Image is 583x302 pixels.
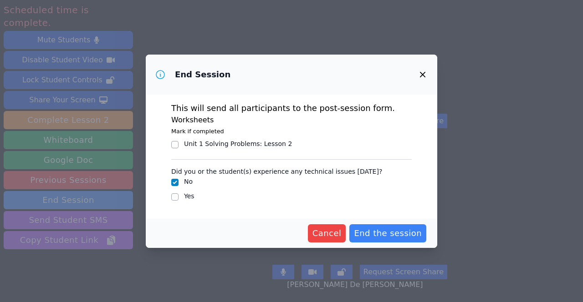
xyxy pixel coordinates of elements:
[171,128,224,135] small: Mark if completed
[171,102,412,115] p: This will send all participants to the post-session form.
[308,224,346,242] button: Cancel
[312,227,342,240] span: Cancel
[184,192,194,200] label: Yes
[349,224,426,242] button: End the session
[171,115,412,126] h3: Worksheets
[171,163,382,177] legend: Did you or the student(s) experience any technical issues [DATE]?
[354,227,422,240] span: End the session
[184,178,193,185] label: No
[184,139,292,148] div: Unit 1 Solving Problems : Lesson 2
[175,69,230,80] h3: End Session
